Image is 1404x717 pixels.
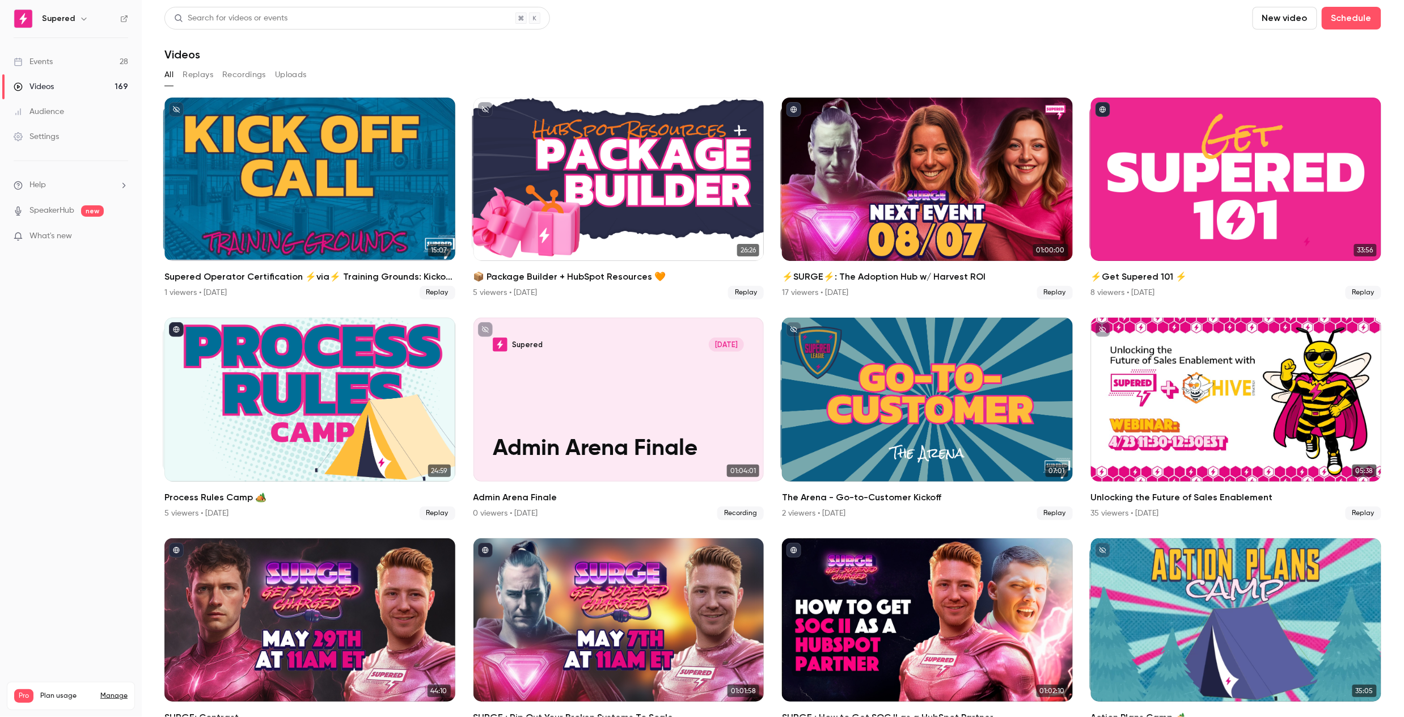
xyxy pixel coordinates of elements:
img: Admin Arena Finale [493,338,508,352]
button: published [1096,102,1110,117]
span: Recording [717,507,764,520]
span: 26:26 [737,244,759,256]
span: 44:10 [428,685,451,697]
a: 26:2626:26📦 Package Builder + HubSpot Resources 🧡5 viewers • [DATE]Replay [473,98,764,300]
li: Supered Operator Certification ⚡️via⚡️ Training Grounds: Kickoff Call [164,98,455,300]
span: 01:01:58 [728,685,759,697]
span: new [81,205,104,217]
span: Plan usage [40,691,94,701]
h2: Supered Operator Certification ⚡️via⚡️ Training Grounds: Kickoff Call [164,270,455,284]
span: Replay [1037,507,1073,520]
button: published [786,543,801,558]
button: published [786,102,801,117]
span: What's new [29,230,72,242]
p: Supered [512,340,543,350]
span: 15:07 [428,244,451,256]
li: help-dropdown-opener [14,179,128,191]
span: 01:04:01 [727,465,759,477]
div: 5 viewers • [DATE] [473,287,538,298]
h2: Unlocking the Future of Sales Enablement [1091,491,1382,504]
span: 33:56 [1354,244,1377,256]
button: All [164,66,174,84]
div: Videos [14,81,54,92]
span: 07:01 [1046,465,1068,477]
a: Manage [100,691,128,701]
div: 17 viewers • [DATE] [782,287,848,298]
span: 24:59 [428,465,451,477]
button: unpublished [478,102,493,117]
span: Replay [1346,286,1381,300]
span: Help [29,179,46,191]
li: Process Rules Camp 🏕️ [164,318,455,520]
button: published [169,322,184,337]
li: 📦 Package Builder + HubSpot Resources 🧡 [473,98,764,300]
h2: The Arena - Go-to-Customer Kickoff [782,491,1073,504]
span: 05:38 [1352,465,1377,477]
button: unpublished [1096,322,1110,337]
a: 24:5924:59Process Rules Camp 🏕️5 viewers • [DATE]Replay [164,318,455,520]
span: 01:00:00 [1033,244,1068,256]
li: ⚡️SURGE⚡️: The Adoption Hub w/ Harvest ROI [782,98,1073,300]
h2: 📦 Package Builder + HubSpot Resources 🧡 [473,270,764,284]
div: Settings [14,131,59,142]
button: Uploads [275,66,307,84]
h2: Process Rules Camp 🏕️ [164,491,455,504]
div: 5 viewers • [DATE] [164,508,229,519]
span: [DATE] [709,338,744,352]
button: Schedule [1322,7,1381,29]
span: Replay [420,286,455,300]
a: Admin Arena FinaleSupered[DATE]Admin Arena Finale01:04:01Admin Arena Finale0 viewers • [DATE]Reco... [473,318,764,520]
a: 05:38Unlocking the Future of Sales Enablement35 viewers • [DATE]Replay [1091,318,1382,520]
span: 01:02:10 [1037,685,1068,697]
button: New video [1253,7,1317,29]
button: published [169,543,184,558]
span: Replay [420,507,455,520]
iframe: Noticeable Trigger [115,231,128,242]
li: Unlocking the Future of Sales Enablement [1091,318,1382,520]
a: SpeakerHub [29,205,74,217]
h1: Videos [164,48,200,61]
button: Replays [183,66,213,84]
div: 8 viewers • [DATE] [1091,287,1155,298]
span: Pro [14,689,33,703]
li: ⚡️Get Supered 101 ⚡️ [1091,98,1382,300]
a: 33:5633:56⚡️Get Supered 101 ⚡️8 viewers • [DATE]Replay [1091,98,1382,300]
a: 07:0107:01The Arena - Go-to-Customer Kickoff2 viewers • [DATE]Replay [782,318,1073,520]
h2: ⚡️SURGE⚡️: The Adoption Hub w/ Harvest ROI [782,270,1073,284]
div: 0 viewers • [DATE] [473,508,538,519]
span: Replay [1346,507,1381,520]
h2: Admin Arena Finale [473,491,764,504]
div: 35 viewers • [DATE] [1091,508,1159,519]
h2: ⚡️Get Supered 101 ⚡️ [1091,270,1382,284]
span: 35:05 [1352,685,1377,697]
button: unpublished [1096,543,1110,558]
div: 1 viewers • [DATE] [164,287,227,298]
div: Events [14,56,53,68]
button: unpublished [169,102,184,117]
button: unpublished [478,322,493,337]
span: Replay [728,286,764,300]
div: Audience [14,106,64,117]
h6: Supered [42,13,75,24]
li: Admin Arena Finale [473,318,764,520]
div: 2 viewers • [DATE] [782,508,845,519]
li: The Arena - Go-to-Customer Kickoff [782,318,1073,520]
section: Videos [164,7,1381,710]
a: 01:00:0001:00:00⚡️SURGE⚡️: The Adoption Hub w/ Harvest ROI17 viewers • [DATE]Replay [782,98,1073,300]
a: 15:0715:07Supered Operator Certification ⚡️via⚡️ Training Grounds: Kickoff Call1 viewers • [DATE]... [164,98,455,300]
button: Recordings [222,66,266,84]
p: Admin Arena Finale [493,436,744,462]
button: unpublished [786,322,801,337]
div: Search for videos or events [174,12,287,24]
span: Replay [1037,286,1073,300]
button: published [478,543,493,558]
img: Supered [14,10,32,28]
